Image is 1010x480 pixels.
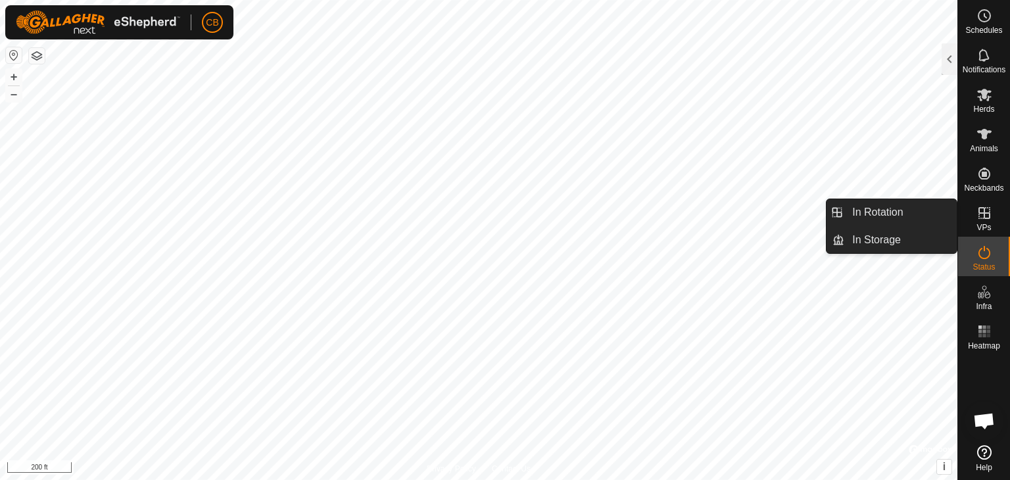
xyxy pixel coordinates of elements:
a: In Rotation [844,199,957,226]
span: In Rotation [852,204,903,220]
span: Schedules [965,26,1002,34]
span: Heatmap [968,342,1000,350]
span: Neckbands [964,184,1003,192]
span: i [943,461,946,472]
span: CB [206,16,218,30]
span: Status [973,263,995,271]
button: Map Layers [29,48,45,64]
img: Gallagher Logo [16,11,180,34]
span: Herds [973,105,994,113]
a: In Storage [844,227,957,253]
span: In Storage [852,232,901,248]
a: Help [958,440,1010,477]
button: Reset Map [6,47,22,63]
span: Animals [970,145,998,153]
button: i [937,460,951,474]
span: Help [976,464,992,471]
button: – [6,86,22,102]
a: Contact Us [492,463,531,475]
span: Infra [976,302,992,310]
button: + [6,69,22,85]
a: Open chat [965,401,1004,441]
span: Notifications [963,66,1005,74]
li: In Rotation [827,199,957,226]
li: In Storage [827,227,957,253]
a: Privacy Policy [427,463,476,475]
span: VPs [976,224,991,231]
